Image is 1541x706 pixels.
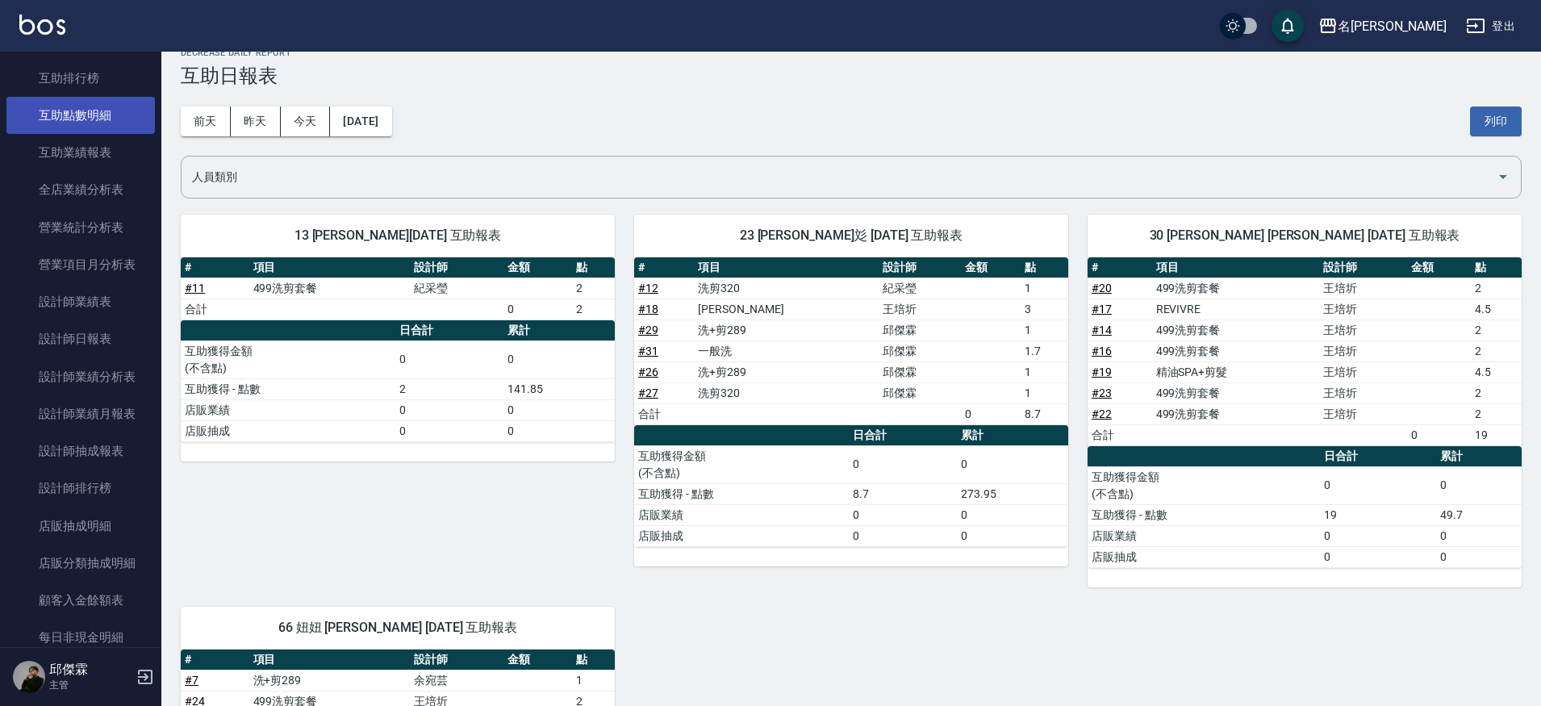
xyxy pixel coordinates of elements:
[1152,361,1319,382] td: 精油SPA+剪髮
[1088,546,1320,567] td: 店販抽成
[879,320,961,340] td: 邱傑霖
[1319,257,1407,278] th: 設計師
[634,425,1068,547] table: a dense table
[503,378,615,399] td: 141.85
[694,320,879,340] td: 洗+剪289
[181,399,395,420] td: 店販業績
[410,278,503,299] td: 紀采瑩
[181,299,249,320] td: 合計
[638,345,658,357] a: #31
[1338,16,1447,36] div: 名[PERSON_NAME]
[410,670,503,691] td: 余宛芸
[49,662,132,678] h5: 邱傑霖
[181,650,249,670] th: #
[879,299,961,320] td: 王培圻
[13,661,45,693] img: Person
[1407,424,1472,445] td: 0
[249,278,411,299] td: 499洗剪套餐
[19,15,65,35] img: Logo
[1088,446,1522,568] table: a dense table
[1092,386,1112,399] a: #23
[634,483,849,504] td: 互助獲得 - 點數
[200,620,595,636] span: 66 妞妞 [PERSON_NAME] [DATE] 互助報表
[1088,424,1152,445] td: 合計
[1471,278,1522,299] td: 2
[1021,320,1068,340] td: 1
[634,445,849,483] td: 互助獲得金額 (不含點)
[181,378,395,399] td: 互助獲得 - 點數
[849,483,956,504] td: 8.7
[1319,382,1407,403] td: 王培圻
[6,97,155,134] a: 互助點數明細
[1152,382,1319,403] td: 499洗剪套餐
[181,340,395,378] td: 互助獲得金額 (不含點)
[849,504,956,525] td: 0
[1021,299,1068,320] td: 3
[249,257,411,278] th: 項目
[1460,11,1522,41] button: 登出
[6,470,155,507] a: 設計師排行榜
[503,320,615,341] th: 累計
[572,257,615,278] th: 點
[638,303,658,315] a: #18
[638,366,658,378] a: #26
[961,403,1021,424] td: 0
[1152,299,1319,320] td: REVIVRE
[638,324,658,336] a: #29
[1092,345,1112,357] a: #16
[1470,107,1522,136] button: 列印
[961,257,1021,278] th: 金額
[6,358,155,395] a: 設計師業績分析表
[410,650,503,670] th: 設計師
[1152,340,1319,361] td: 499洗剪套餐
[395,340,503,378] td: 0
[957,483,1068,504] td: 273.95
[879,257,961,278] th: 設計師
[1088,525,1320,546] td: 店販業績
[1319,320,1407,340] td: 王培圻
[188,163,1490,191] input: 人員名稱
[572,650,615,670] th: 點
[503,420,615,441] td: 0
[1152,278,1319,299] td: 499洗剪套餐
[6,320,155,357] a: 設計師日報表
[1021,340,1068,361] td: 1.7
[410,257,503,278] th: 設計師
[957,445,1068,483] td: 0
[1107,228,1502,244] span: 30 [PERSON_NAME] [PERSON_NAME] [DATE] 互助報表
[6,246,155,283] a: 營業項目月分析表
[1092,366,1112,378] a: #19
[6,619,155,656] a: 每日非現金明細
[1320,466,1436,504] td: 0
[572,299,615,320] td: 2
[1088,257,1152,278] th: #
[634,504,849,525] td: 店販業績
[395,320,503,341] th: 日合計
[1320,546,1436,567] td: 0
[1471,382,1522,403] td: 2
[572,670,615,691] td: 1
[1021,382,1068,403] td: 1
[694,340,879,361] td: 一般洗
[181,320,615,442] table: a dense table
[6,508,155,545] a: 店販抽成明細
[1436,446,1522,467] th: 累計
[1471,320,1522,340] td: 2
[6,545,155,582] a: 店販分類抽成明細
[849,445,956,483] td: 0
[6,60,155,97] a: 互助排行榜
[634,257,1068,425] table: a dense table
[1471,340,1522,361] td: 2
[503,340,615,378] td: 0
[503,257,572,278] th: 金額
[1436,546,1522,567] td: 0
[181,257,249,278] th: #
[181,257,615,320] table: a dense table
[879,361,961,382] td: 邱傑霖
[1088,504,1320,525] td: 互助獲得 - 點數
[694,361,879,382] td: 洗+剪289
[1320,446,1436,467] th: 日合計
[1407,257,1472,278] th: 金額
[638,282,658,295] a: #12
[185,674,198,687] a: #7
